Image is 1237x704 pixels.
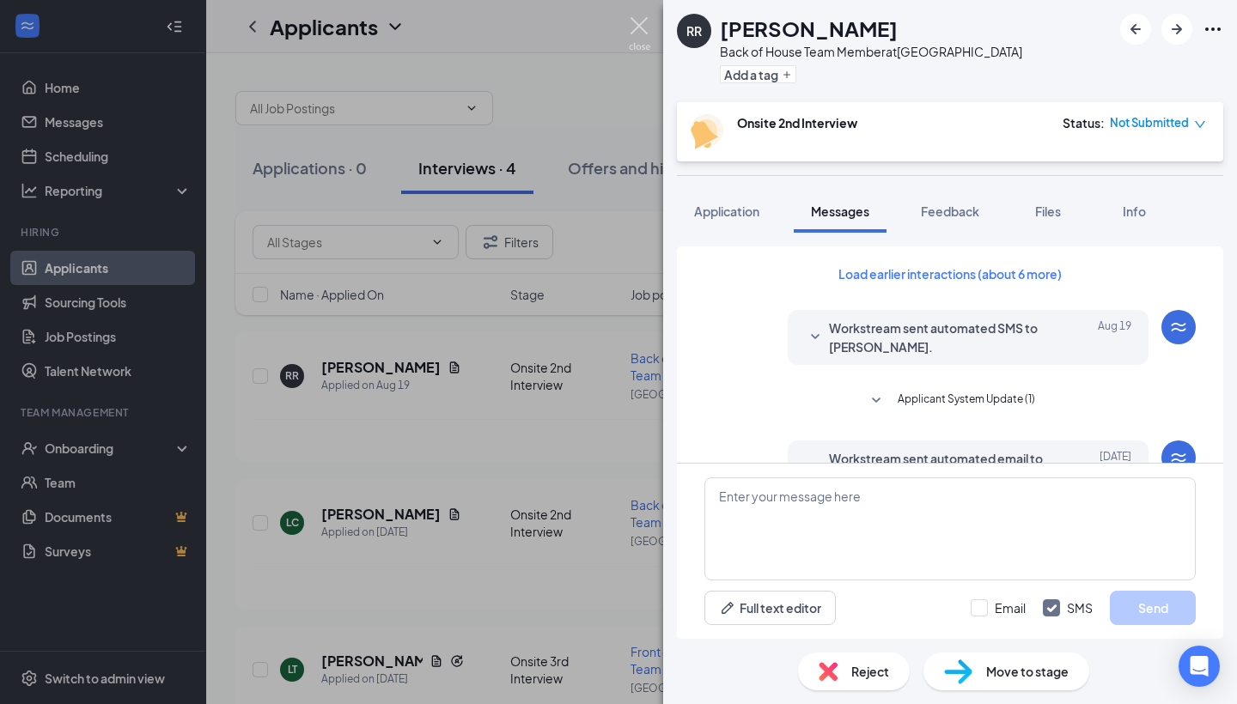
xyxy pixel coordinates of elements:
[720,43,1022,60] div: Back of House Team Member at [GEOGRAPHIC_DATA]
[1125,19,1146,39] svg: ArrowLeftNew
[921,203,979,219] span: Feedback
[1035,203,1061,219] span: Files
[782,70,792,80] svg: Plus
[811,203,869,219] span: Messages
[986,662,1069,681] span: Move to stage
[829,449,1054,487] span: Workstream sent automated email to [PERSON_NAME].
[1063,114,1105,131] div: Status :
[851,662,889,681] span: Reject
[1168,447,1189,468] svg: WorkstreamLogo
[824,260,1076,288] button: Load earlier interactions (about 6 more)
[737,115,857,130] b: Onsite 2nd Interview
[898,391,1035,411] span: Applicant System Update (1)
[1161,14,1192,45] button: ArrowRight
[1168,317,1189,337] svg: WorkstreamLogo
[1167,19,1187,39] svg: ArrowRight
[829,319,1054,356] span: Workstream sent automated SMS to [PERSON_NAME].
[694,203,759,219] span: Application
[704,591,836,625] button: Full text editorPen
[1120,14,1151,45] button: ArrowLeftNew
[1110,591,1196,625] button: Send
[720,65,796,83] button: PlusAdd a tag
[1179,646,1220,687] div: Open Intercom Messenger
[866,391,1035,411] button: SmallChevronDownApplicant System Update (1)
[866,391,887,411] svg: SmallChevronDown
[1110,114,1189,131] span: Not Submitted
[1123,203,1146,219] span: Info
[805,327,826,348] svg: SmallChevronDown
[686,22,702,39] div: RR
[1100,449,1131,487] span: [DATE]
[719,599,736,616] svg: Pen
[1203,19,1223,39] svg: Ellipses
[1098,319,1131,356] span: Aug 19
[720,14,898,43] h1: [PERSON_NAME]
[805,458,826,478] svg: SmallChevronDown
[1194,118,1206,130] span: down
